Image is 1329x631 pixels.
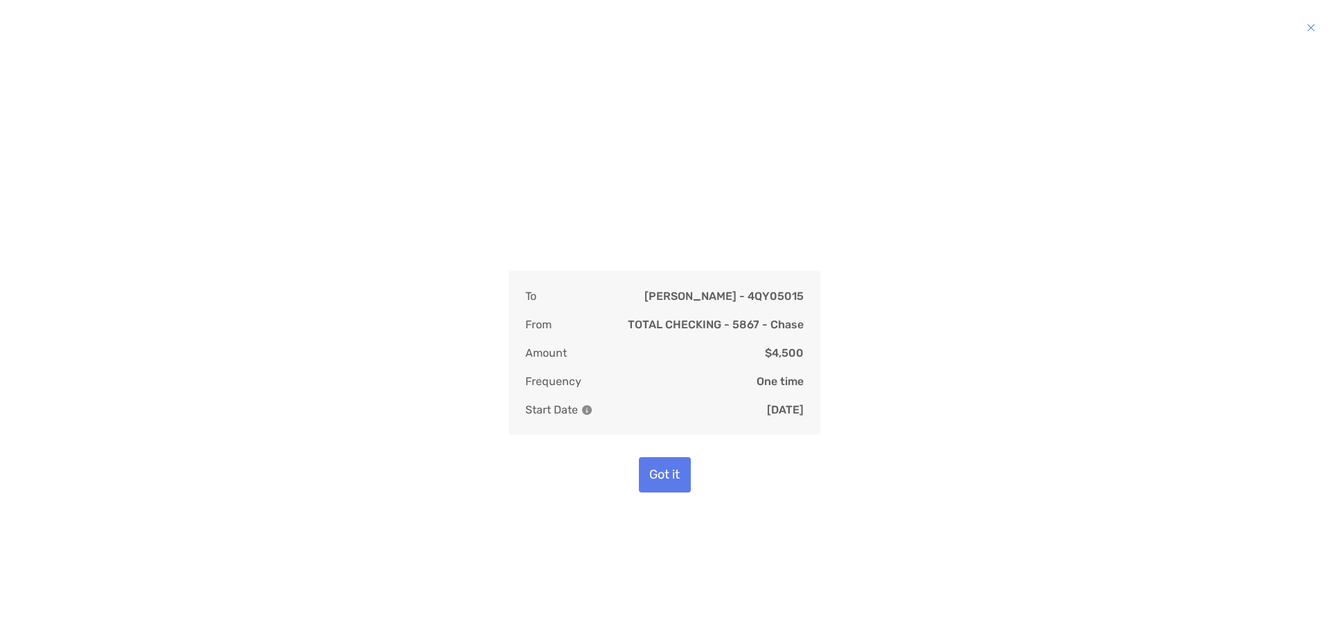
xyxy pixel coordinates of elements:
p: Deposit successfully submitted! [536,202,794,220]
p: Frequency [525,373,581,390]
p: From [525,316,552,333]
p: Amount [525,344,567,362]
p: To [525,287,536,305]
p: [DATE] [767,401,804,418]
p: One time [757,373,804,390]
img: Information Icon [582,405,592,415]
p: [PERSON_NAME] - 4QY05015 [644,287,804,305]
p: Start Date [525,401,592,418]
p: $4,500 [765,344,804,362]
p: TOTAL CHECKING - 5867 - Chase [628,316,804,333]
button: Got it [639,457,691,492]
p: Funds are subject to a waiting period before being available to withdraw. The status of the trans... [405,225,924,260]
